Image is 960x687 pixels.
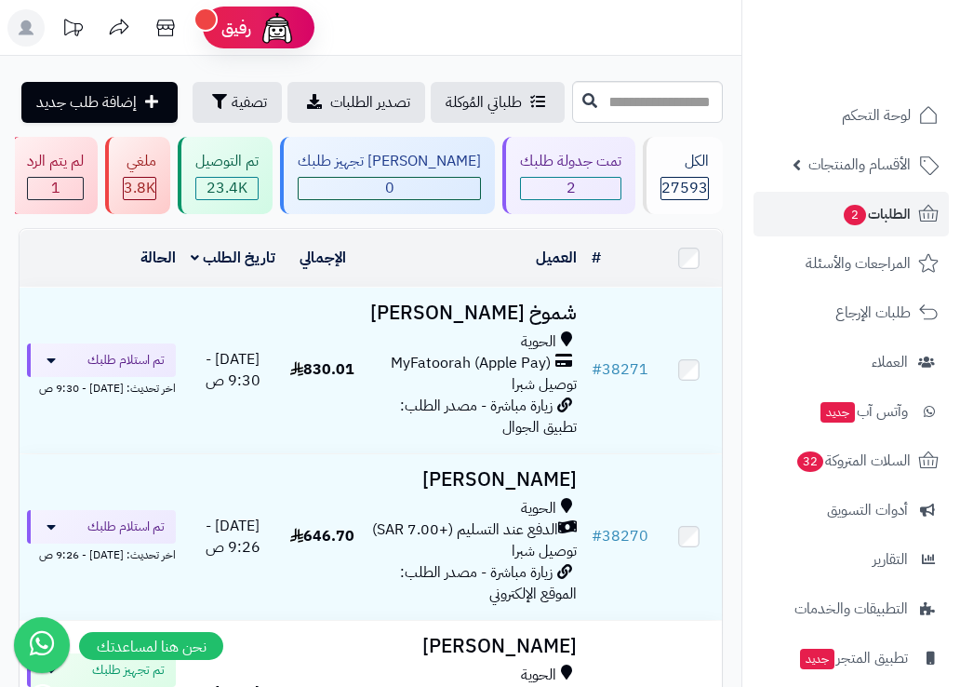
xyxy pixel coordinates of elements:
h3: شموخ [PERSON_NAME] [370,303,577,324]
a: طلبات الإرجاع [753,290,949,335]
span: الحوية [521,665,556,686]
span: تم استلام طلبك [87,351,165,370]
span: أدوات التسويق [827,497,908,523]
span: الحوية [521,498,556,519]
span: السلات المتروكة [795,448,911,474]
span: 32 [797,451,823,472]
span: تم استلام طلبك [87,518,165,536]
span: تطبيق المتجر [798,645,908,671]
span: توصيل شبرا [512,373,577,396]
a: تصدير الطلبات [287,82,425,123]
span: 0 [299,178,480,199]
div: اخر تحديث: [DATE] - 9:26 ص [27,544,176,563]
a: #38271 [592,358,648,381]
a: # [592,247,601,269]
a: التطبيقات والخدمات [753,586,949,631]
a: أدوات التسويق [753,488,949,532]
a: تمت جدولة طلبك 2 [499,137,639,214]
span: إضافة طلب جديد [36,91,137,114]
span: 830.01 [290,358,354,381]
span: جديد [800,649,834,669]
div: تمت جدولة طلبك [520,151,621,172]
span: # [592,525,602,547]
span: الأقسام والمنتجات [808,152,911,178]
a: تحديثات المنصة [49,9,96,51]
span: تصفية [232,91,267,114]
span: 1 [28,178,83,199]
a: المراجعات والأسئلة [753,241,949,286]
a: السلات المتروكة32 [753,438,949,483]
div: [PERSON_NAME] تجهيز طلبك [298,151,481,172]
a: الكل27593 [639,137,727,214]
a: [PERSON_NAME] تجهيز طلبك 0 [276,137,499,214]
a: العملاء [753,340,949,384]
a: الإجمالي [300,247,346,269]
span: الطلبات [842,201,911,227]
span: العملاء [872,349,908,375]
a: العميل [536,247,577,269]
span: [DATE] - 9:26 ص [206,515,260,559]
a: وآتس آبجديد [753,389,949,434]
a: ملغي 3.8K [101,137,174,214]
span: # [592,358,602,381]
span: تصدير الطلبات [330,91,410,114]
span: جديد [820,402,855,423]
a: تطبيق المتجرجديد [753,636,949,680]
span: وآتس آب [819,398,908,424]
span: طلبات الإرجاع [835,300,911,326]
a: الحالة [140,247,176,269]
div: تم التوصيل [195,151,259,172]
span: رفيق [221,17,251,39]
a: #38270 [592,525,648,547]
div: ملغي [123,151,156,172]
div: 3832 [124,178,155,199]
h3: [PERSON_NAME] [370,636,577,657]
img: ai-face.png [259,9,296,47]
span: 23.4K [196,178,258,199]
span: 646.70 [290,525,354,547]
h3: [PERSON_NAME] [370,469,577,491]
span: لوحة التحكم [842,102,911,128]
a: التقارير [753,537,949,582]
span: 3.8K [124,178,155,199]
span: الحوية [521,331,556,353]
a: لم يتم الرد 1 [6,137,101,214]
span: طلباتي المُوكلة [446,91,522,114]
a: تاريخ الطلب [191,247,275,269]
div: الكل [660,151,709,172]
span: [DATE] - 9:30 ص [206,348,260,392]
span: 2 [844,205,866,225]
span: التطبيقات والخدمات [794,596,908,622]
span: زيارة مباشرة - مصدر الطلب: تطبيق الجوال [400,395,577,438]
span: زيارة مباشرة - مصدر الطلب: الموقع الإلكتروني [400,561,577,605]
a: الطلبات2 [753,192,949,236]
a: تم التوصيل 23.4K [174,137,276,214]
span: 27593 [661,178,708,199]
span: تم تجهيز طلبك [92,661,165,680]
span: المراجعات والأسئلة [806,250,911,276]
span: MyFatoorah (Apple Pay) [391,353,551,374]
span: 2 [521,178,620,199]
span: توصيل شبرا [512,540,577,562]
a: طلباتي المُوكلة [431,82,565,123]
div: لم يتم الرد [27,151,84,172]
a: إضافة طلب جديد [21,82,178,123]
div: 23378 [196,178,258,199]
button: تصفية [193,82,282,123]
a: لوحة التحكم [753,93,949,138]
span: الدفع عند التسليم (+7.00 SAR) [372,519,558,541]
div: اخر تحديث: [DATE] - 9:30 ص [27,377,176,397]
span: التقارير [873,546,908,572]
